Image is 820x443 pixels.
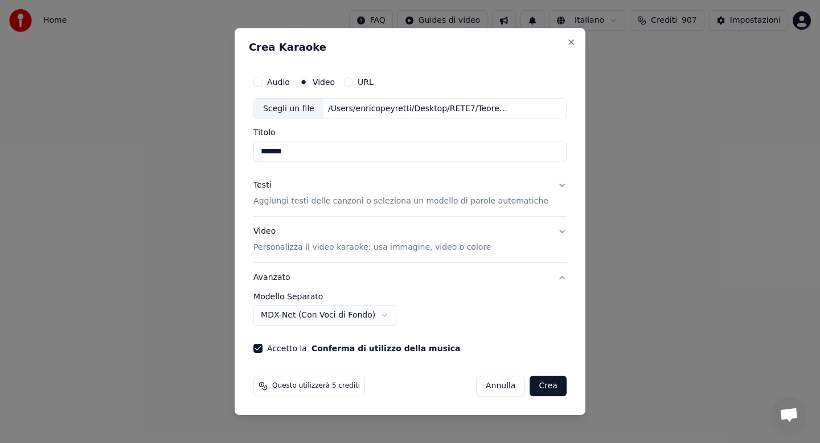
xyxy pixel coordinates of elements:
p: Personalizza il video karaoke: usa immagine, video o colore [253,242,491,253]
button: VideoPersonalizza il video karaoke: usa immagine, video o colore [253,217,567,263]
span: Questo utilizzerà 5 crediti [272,381,360,391]
label: Audio [267,78,290,86]
label: Modello Separato [253,292,567,300]
div: Avanzato [253,292,567,335]
p: Aggiungi testi delle canzoni o seleziona un modello di parole automatiche [253,196,548,208]
label: Video [313,78,335,86]
div: Scegli un file [254,99,323,119]
button: Accetto la [311,344,461,352]
button: TestiAggiungi testi delle canzoni o seleziona un modello di parole automatiche [253,171,567,217]
div: Testi [253,180,271,192]
label: URL [358,78,374,86]
div: /Users/enricopeyretti/Desktop/RETE7/Teorema.mp4 [323,103,517,115]
div: Video [253,226,491,254]
label: Accetto la [267,344,460,352]
button: Avanzato [253,263,567,292]
label: Titolo [253,129,567,137]
button: Crea [530,376,567,396]
h2: Crea Karaoke [249,42,571,52]
button: Annulla [476,376,526,396]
